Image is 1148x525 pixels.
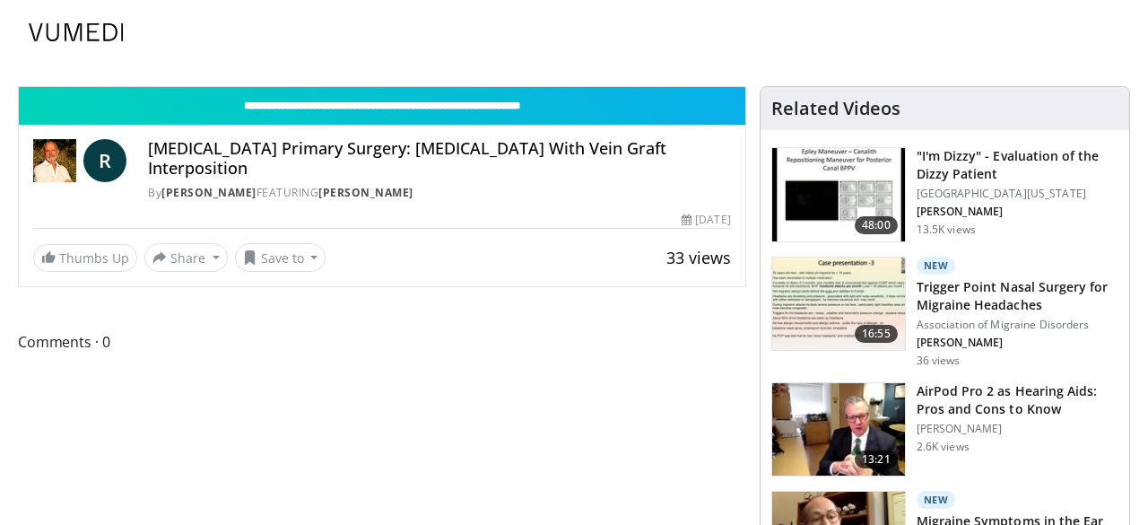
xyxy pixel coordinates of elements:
span: 33 views [666,247,731,268]
div: [DATE] [682,212,730,228]
p: 36 views [917,354,961,368]
a: 16:55 New Trigger Point Nasal Surgery for Migraine Headaches Association of Migraine Disorders [P... [771,257,1118,368]
p: New [917,491,956,509]
img: a78774a7-53a7-4b08-bcf0-1e3aa9dc638f.150x105_q85_crop-smart_upscale.jpg [772,383,905,477]
p: Hossein Ansari [917,336,1118,350]
div: By FEATURING [148,185,731,201]
h3: AirPod Pro 2 as Hearing Aids: Pros and Cons to Know [917,382,1118,418]
h4: Related Videos [771,98,900,119]
p: [GEOGRAPHIC_DATA][US_STATE] [917,187,1118,201]
span: 48:00 [855,216,898,234]
button: Save to [235,243,326,272]
span: 16:55 [855,325,898,343]
p: [PERSON_NAME] [917,422,1118,436]
a: Thumbs Up [33,244,137,272]
p: 2.6K views [917,440,970,454]
p: Jeffrey Switzer [917,205,1118,219]
img: fb121519-7efd-4119-8941-0107c5611251.150x105_q85_crop-smart_upscale.jpg [772,258,905,351]
p: 13.5K views [917,223,976,237]
a: 13:21 AirPod Pro 2 as Hearing Aids: Pros and Cons to Know [PERSON_NAME] 2.6K views [771,382,1118,477]
p: New [917,257,956,275]
a: [PERSON_NAME] [161,185,257,200]
h3: "I'm Dizzy" - Evaluation of the Dizzy Patient [917,147,1118,183]
img: 5373e1fe-18ae-47e7-ad82-0c604b173657.150x105_q85_crop-smart_upscale.jpg [772,148,905,241]
img: Dr Robert Vincent [33,139,76,182]
span: 13:21 [855,451,898,468]
a: R [83,139,126,182]
a: 48:00 "I'm Dizzy" - Evaluation of the Dizzy Patient [GEOGRAPHIC_DATA][US_STATE] [PERSON_NAME] 13.... [771,147,1118,242]
h3: Trigger Point Nasal Surgery for Migraine Headaches [917,278,1118,314]
img: VuMedi Logo [29,23,124,41]
a: [PERSON_NAME] [318,185,413,200]
p: Association of Migraine Disorders [917,318,1118,332]
span: Comments 0 [18,330,746,354]
h4: [MEDICAL_DATA] Primary Surgery: [MEDICAL_DATA] With Vein Graft Interposition [148,139,731,178]
button: Share [144,243,228,272]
